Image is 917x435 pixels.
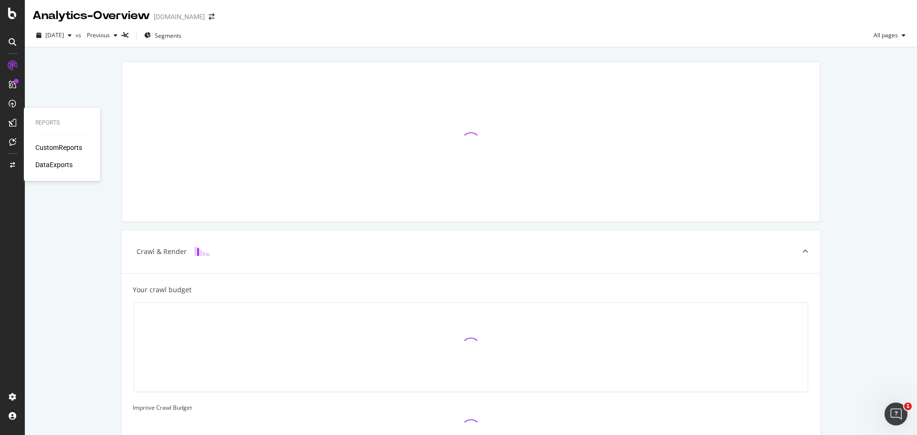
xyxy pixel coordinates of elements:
[133,285,192,295] div: Your crawl budget
[154,12,205,21] div: [DOMAIN_NAME]
[137,247,187,256] div: Crawl & Render
[75,31,83,39] span: vs
[32,8,150,24] div: Analytics - Overview
[83,31,110,39] span: Previous
[32,28,75,43] button: [DATE]
[35,119,89,127] div: Reports
[133,403,809,412] div: Improve Crawl Budget
[885,403,907,425] iframe: Intercom live chat
[45,31,64,39] span: 2025 Sep. 1st
[83,28,121,43] button: Previous
[35,143,82,152] a: CustomReports
[904,403,912,410] span: 1
[140,28,185,43] button: Segments
[870,31,898,39] span: All pages
[194,247,210,256] img: block-icon
[35,160,73,170] a: DataExports
[870,28,909,43] button: All pages
[155,32,181,40] span: Segments
[209,13,214,20] div: arrow-right-arrow-left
